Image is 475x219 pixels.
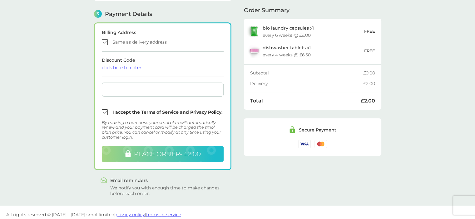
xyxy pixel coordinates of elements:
div: Billing Address [102,30,224,35]
a: terms of service [146,212,181,217]
iframe: Secure card payment input frame [104,87,221,92]
div: Secure Payment [299,128,336,132]
span: 3 [94,10,102,18]
img: /assets/icons/cards/visa.svg [298,140,311,148]
div: Total [250,98,361,103]
span: bio laundry capsules [263,25,309,31]
a: privacy policy [116,212,145,217]
span: Payment Details [105,11,152,17]
span: PLACE ORDER - £2.00 [134,150,201,158]
p: x 1 [263,45,311,50]
div: click here to enter [102,65,224,70]
button: PLACE ORDER- £2.00 [102,146,224,162]
div: Delivery [250,81,363,86]
p: x 1 [263,26,314,31]
div: £0.00 [363,71,375,75]
div: Subtotal [250,71,363,75]
p: FREE [364,28,375,35]
div: We notify you with enough time to make changes before each order. [110,185,225,196]
span: Order Summary [244,7,289,13]
div: Email reminders [110,178,225,183]
span: dishwasher tablets [263,45,306,50]
p: FREE [364,48,375,54]
div: By making a purchase your smol plan will automatically renew and your payment card will be charge... [102,120,224,140]
span: Discount Code [102,57,224,70]
div: £2.00 [361,98,375,103]
div: every 6 weeks @ £6.00 [263,33,311,37]
img: /assets/icons/cards/mastercard.svg [314,140,327,148]
div: £2.00 [363,81,375,86]
div: every 4 weeks @ £6.50 [263,53,311,57]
